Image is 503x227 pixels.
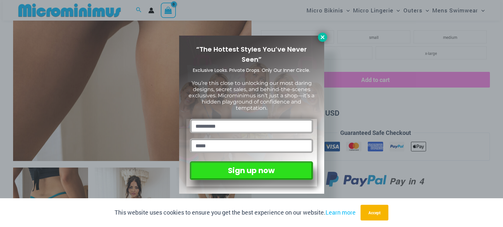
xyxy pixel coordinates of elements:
span: You’re this close to unlocking our most daring designs, secret sales, and behind-the-scenes exclu... [189,80,314,111]
span: “The Hottest Styles You’ve Never Seen” [196,45,307,64]
p: This website uses cookies to ensure you get the best experience on our website. [115,208,356,218]
button: Accept [361,205,388,220]
span: Exclusive Looks. Private Drops. Only Our Inner Circle. [193,67,310,73]
button: Close [318,33,327,42]
a: Learn more [326,208,356,216]
button: Sign up now [190,161,313,180]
